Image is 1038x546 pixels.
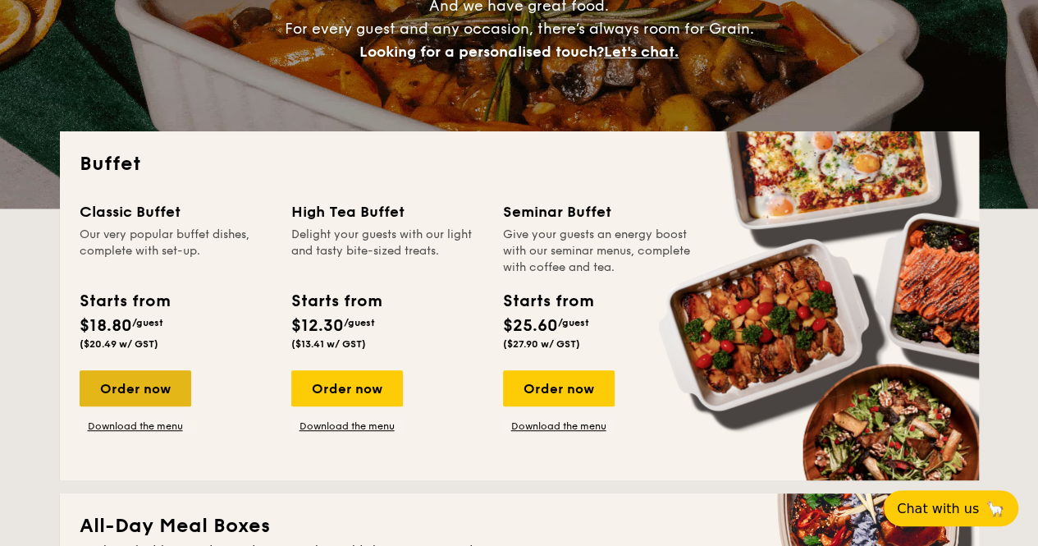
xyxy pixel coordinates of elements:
a: Download the menu [291,420,403,433]
a: Download the menu [503,420,615,433]
span: Looking for a personalised touch? [359,43,604,61]
span: /guest [132,317,163,328]
div: Starts from [291,289,381,314]
div: Order now [291,370,403,406]
span: $12.30 [291,316,344,336]
h2: Buffet [80,151,959,177]
div: Starts from [503,289,592,314]
a: Download the menu [80,420,191,433]
div: Seminar Buffet [503,200,695,223]
div: Our very popular buffet dishes, complete with set-up. [80,227,272,276]
span: ($27.90 w/ GST) [503,338,580,350]
span: 🦙 [985,499,1005,518]
span: $18.80 [80,316,132,336]
span: Let's chat. [604,43,679,61]
span: Chat with us [897,501,979,516]
span: ($13.41 w/ GST) [291,338,366,350]
span: /guest [344,317,375,328]
h2: All-Day Meal Boxes [80,513,959,539]
div: Order now [80,370,191,406]
span: /guest [558,317,589,328]
div: Delight your guests with our light and tasty bite-sized treats. [291,227,483,276]
div: Give your guests an energy boost with our seminar menus, complete with coffee and tea. [503,227,695,276]
button: Chat with us🦙 [884,490,1018,526]
div: Order now [503,370,615,406]
div: High Tea Buffet [291,200,483,223]
div: Classic Buffet [80,200,272,223]
span: ($20.49 w/ GST) [80,338,158,350]
div: Starts from [80,289,169,314]
span: $25.60 [503,316,558,336]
